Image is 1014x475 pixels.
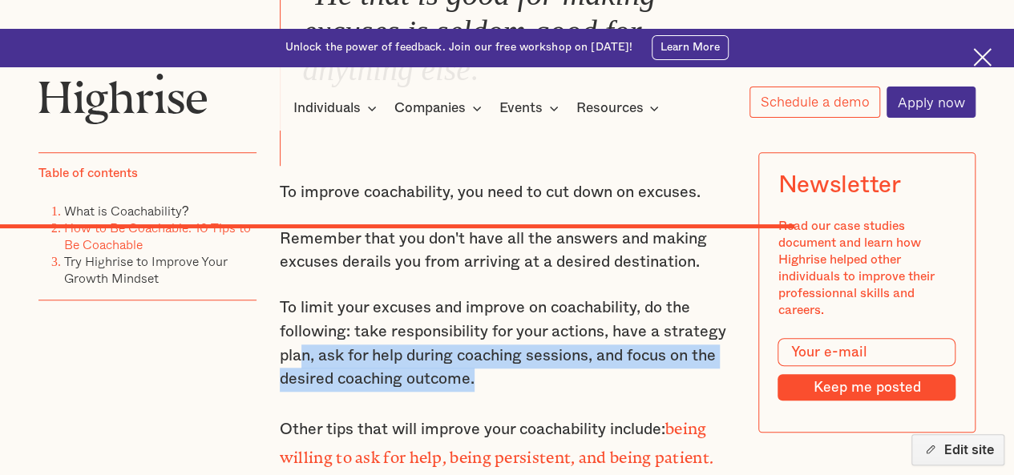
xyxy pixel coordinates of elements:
[576,99,643,118] div: Resources
[778,171,900,199] div: Newsletter
[499,99,564,118] div: Events
[499,99,543,118] div: Events
[652,35,729,60] a: Learn More
[280,413,735,470] p: Other tips that will improve your coachability include:
[778,338,955,401] form: Modal Form
[293,99,382,118] div: Individuals
[280,420,713,458] strong: being willing to ask for help, being persistent, and being patient.
[293,99,361,118] div: Individuals
[285,40,633,55] div: Unlock the power of feedback. Join our free workshop on [DATE]!
[973,48,992,66] img: Cross icon
[64,252,228,288] a: Try Highrise to Improve Your Growth Mindset
[394,99,466,118] div: Companies
[38,73,208,124] img: Highrise logo
[64,218,251,254] a: How to Be Coachable: 10 Tips to Be Coachable
[38,165,138,182] div: Table of contents
[778,338,955,367] input: Your e-mail
[778,218,955,319] div: Read our case studies document and learn how Highrise helped other individuals to improve their p...
[749,87,880,118] a: Schedule a demo
[280,227,735,275] p: Remember that you don't have all the answers and making excuses derails you from arriving at a de...
[280,181,735,205] p: To improve coachability, you need to cut down on excuses.
[64,201,189,220] a: What is Coachability?
[576,99,664,118] div: Resources
[911,434,1004,465] button: Edit site
[394,99,487,118] div: Companies
[778,374,955,401] input: Keep me posted
[280,296,735,391] p: To limit your excuses and improve on coachability, do the following: take responsibility for your...
[887,87,976,118] a: Apply now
